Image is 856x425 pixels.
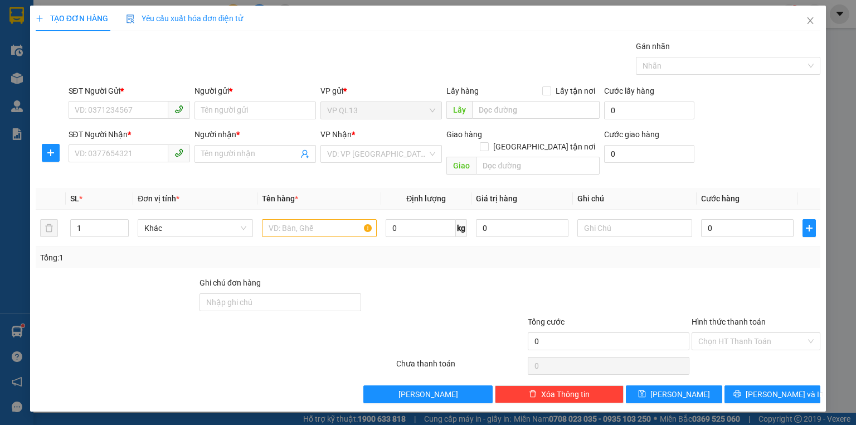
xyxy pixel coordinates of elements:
[194,128,316,141] div: Người nhận
[806,16,815,25] span: close
[144,220,246,236] span: Khác
[327,102,435,119] span: VP QL13
[200,278,261,287] label: Ghi chú đơn hàng
[200,293,361,311] input: Ghi chú đơn hàng
[456,219,467,237] span: kg
[320,130,352,139] span: VP Nhận
[174,148,183,157] span: phone
[573,188,697,210] th: Ghi chú
[446,101,472,119] span: Lấy
[36,15,43,22] span: plus
[69,128,190,141] div: SĐT Người Nhận
[363,385,492,403] button: [PERSON_NAME]
[541,388,590,400] span: Xóa Thông tin
[472,101,600,119] input: Dọc đường
[320,85,442,97] div: VP gửi
[802,219,816,237] button: plus
[126,14,244,23] span: Yêu cầu xuất hóa đơn điện tử
[577,219,692,237] input: Ghi Chú
[528,317,565,326] span: Tổng cước
[42,144,60,162] button: plus
[138,194,179,203] span: Đơn vị tính
[446,86,479,95] span: Lấy hàng
[476,219,568,237] input: 0
[398,388,458,400] span: [PERSON_NAME]
[724,385,821,403] button: printer[PERSON_NAME] và In
[638,390,646,399] span: save
[604,86,654,95] label: Cước lấy hàng
[476,157,600,175] input: Dọc đường
[604,130,659,139] label: Cước giao hàng
[551,85,600,97] span: Lấy tận nơi
[406,194,446,203] span: Định lượng
[40,219,58,237] button: delete
[701,194,740,203] span: Cước hàng
[262,219,377,237] input: VD: Bàn, Ghế
[489,141,600,153] span: [GEOGRAPHIC_DATA] tận nơi
[650,388,710,400] span: [PERSON_NAME]
[446,157,476,175] span: Giao
[604,145,694,163] input: Cước giao hàng
[626,385,722,403] button: save[PERSON_NAME]
[69,85,190,97] div: SĐT Người Gửi
[395,358,526,377] div: Chưa thanh toán
[733,390,741,399] span: printer
[174,105,183,114] span: phone
[746,388,824,400] span: [PERSON_NAME] và In
[803,224,815,233] span: plus
[70,194,79,203] span: SL
[495,385,624,403] button: deleteXóa Thông tin
[36,14,108,23] span: TẠO ĐƠN HÀNG
[126,15,135,23] img: icon
[529,390,537,399] span: delete
[40,252,331,264] div: Tổng: 1
[692,317,766,326] label: Hình thức thanh toán
[476,194,517,203] span: Giá trị hàng
[795,6,826,37] button: Close
[262,194,298,203] span: Tên hàng
[42,148,59,157] span: plus
[636,42,670,51] label: Gán nhãn
[194,85,316,97] div: Người gửi
[446,130,482,139] span: Giao hàng
[300,149,309,158] span: user-add
[604,102,694,119] input: Cước lấy hàng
